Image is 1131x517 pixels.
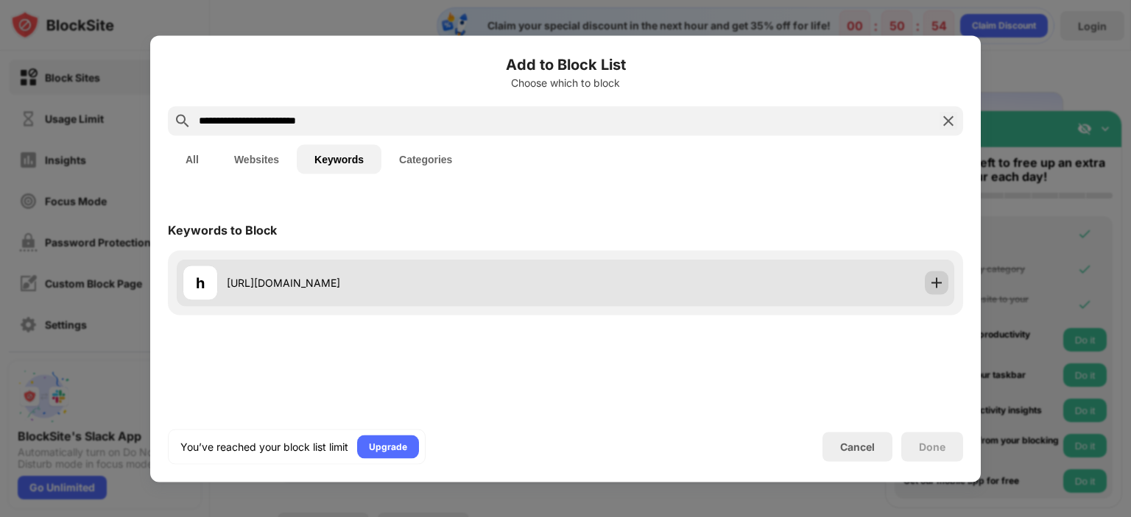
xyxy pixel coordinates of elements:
[840,441,875,453] div: Cancel
[369,439,407,454] div: Upgrade
[919,441,945,452] div: Done
[180,439,348,454] div: You’ve reached your block list limit
[297,144,381,174] button: Keywords
[168,76,963,88] div: Choose which to block
[227,275,565,290] div: [URL][DOMAIN_NAME]
[168,144,216,174] button: All
[196,271,205,293] div: h
[381,144,470,174] button: Categories
[216,144,297,174] button: Websites
[168,53,963,75] h6: Add to Block List
[940,112,957,129] img: search-close
[168,222,277,237] div: Keywords to Block
[174,112,191,129] img: search.svg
